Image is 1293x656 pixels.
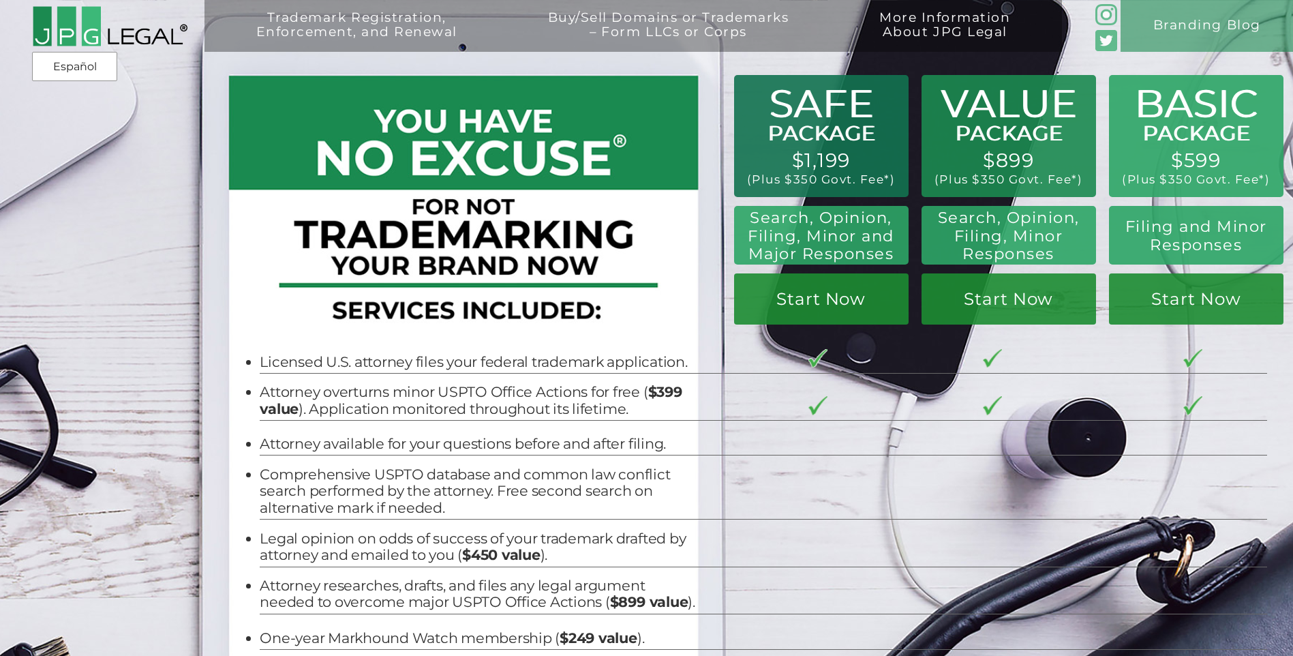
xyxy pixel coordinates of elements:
a: Trademark Registration,Enforcement, and Renewal [217,11,496,63]
li: Attorney overturns minor USPTO Office Actions for free ( ). Application monitored throughout its ... [260,384,695,417]
li: One-year Markhound Watch membership ( ). [260,630,695,647]
h2: Search, Opinion, Filing, Minor and Major Responses [742,209,900,263]
li: Attorney available for your questions before and after filing. [260,436,695,453]
li: Comprehensive USPTO database and common law conflict search performed by the attorney. Free secon... [260,466,695,517]
img: checkmark-border-3.png [1183,349,1202,368]
li: Legal opinion on odds of success of your trademark drafted by attorney and emailed to you ( ). [260,531,695,564]
h2: Search, Opinion, Filing, Minor Responses [932,209,1086,263]
li: Attorney researches, drafts, and files any legal argument needed to overcome major USPTO Office A... [260,578,695,611]
a: More InformationAbout JPG Legal [840,11,1049,63]
a: Start Now [734,273,909,325]
img: checkmark-border-3.png [983,349,1002,368]
img: checkmark-border-3.png [808,396,827,415]
li: Licensed U.S. attorney files your federal trademark application. [260,354,695,371]
b: $249 value [560,629,637,646]
img: checkmark-border-3.png [983,396,1002,415]
b: $899 value [610,593,688,610]
h2: Filing and Minor Responses [1119,218,1273,254]
a: Start Now [1109,273,1283,325]
a: Buy/Sell Domains or Trademarks– Form LLCs or Corps [509,11,827,63]
a: Start Now [922,273,1096,325]
b: $399 value [260,383,682,417]
b: $450 value [462,546,541,563]
img: checkmark-border-3.png [1183,396,1202,415]
img: Twitter_Social_Icon_Rounded_Square_Color-mid-green3-90.png [1095,30,1117,52]
a: Español [36,55,113,79]
img: glyph-logo_May2016-green3-90.png [1095,4,1117,26]
img: checkmark-border-3.png [808,349,827,368]
img: 2016-logo-black-letters-3-r.png [32,5,187,48]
